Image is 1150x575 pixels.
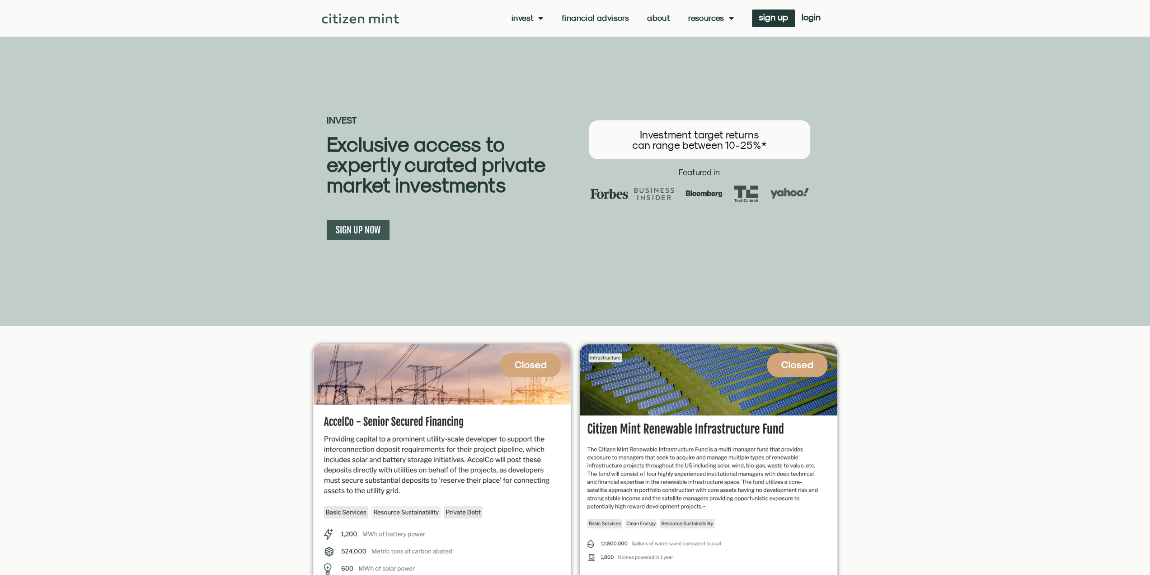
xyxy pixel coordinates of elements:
a: Invest [512,14,544,23]
span: sign up [759,14,788,20]
span: SIGN UP NOW [336,224,380,236]
span: login [802,14,821,20]
h3: Investment target returns can range between 10-25%* [598,129,801,150]
nav: Menu [512,14,734,23]
h2: Featured in [580,168,819,176]
a: Resources [688,14,734,23]
img: Citizen Mint [322,14,399,24]
a: sign up [752,10,795,27]
h2: INVEST [327,116,575,125]
b: Exclusive access to expertly curated private market investments [327,132,545,197]
a: About [647,14,670,23]
a: Financial Advisors [562,14,629,23]
a: login [795,10,827,27]
a: SIGN UP NOW [327,220,390,240]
